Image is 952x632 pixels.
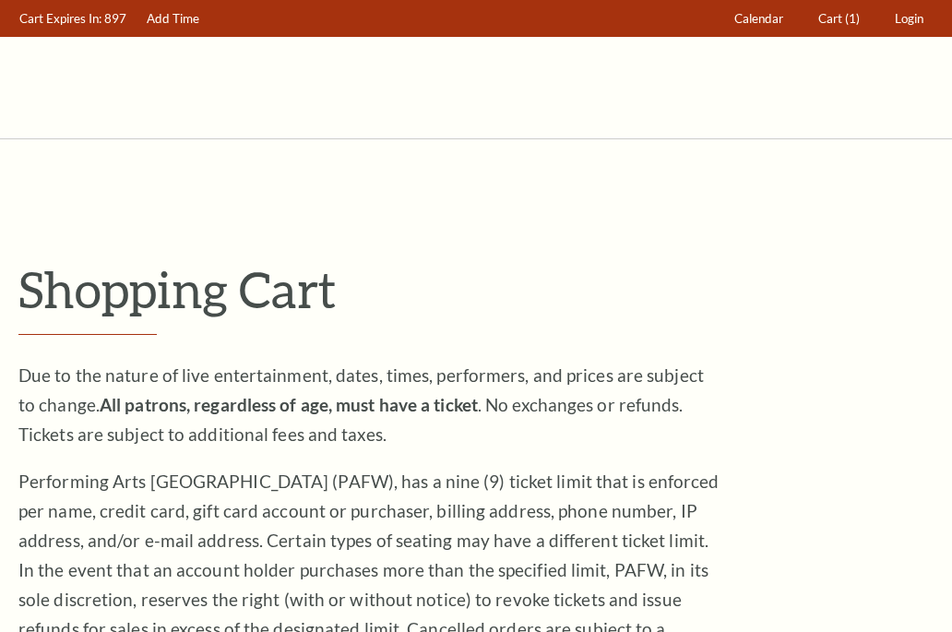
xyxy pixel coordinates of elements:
[104,11,126,26] span: 897
[18,364,704,445] span: Due to the nature of live entertainment, dates, times, performers, and prices are subject to chan...
[19,11,101,26] span: Cart Expires In:
[734,11,783,26] span: Calendar
[845,11,860,26] span: (1)
[100,394,478,415] strong: All patrons, regardless of age, must have a ticket
[887,1,933,37] a: Login
[818,11,842,26] span: Cart
[726,1,792,37] a: Calendar
[895,11,923,26] span: Login
[810,1,869,37] a: Cart (1)
[138,1,208,37] a: Add Time
[18,259,934,319] p: Shopping Cart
